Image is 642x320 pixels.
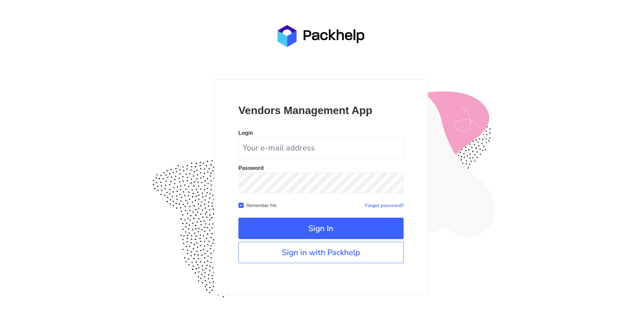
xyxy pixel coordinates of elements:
p: Password [238,166,404,171]
label: Remember Me [246,201,277,209]
a: Forgot password? [365,202,404,209]
button: Sign In [238,218,404,239]
input: Your e-mail address [238,137,404,158]
p: Vendors Management App [238,104,404,117]
a: Sign in with Packhelp [238,242,404,263]
p: Login [238,130,404,136]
